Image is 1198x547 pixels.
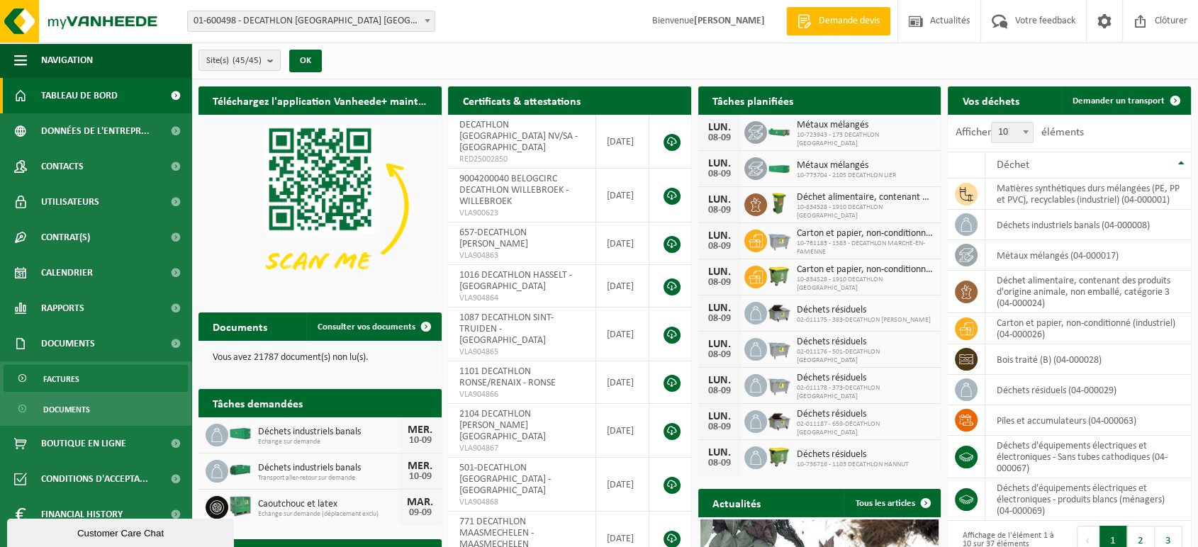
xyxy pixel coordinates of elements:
span: Consulter vos documents [318,322,415,332]
span: 1016 DECATHLON HASSELT - [GEOGRAPHIC_DATA] [459,270,571,292]
div: 08-09 [705,169,734,179]
label: Afficher éléments [955,127,1083,138]
span: 02-011175 - 383-DECATHLON [PERSON_NAME] [797,316,931,325]
span: 10-736716 - 1103 DECATHLON HANNUT [797,461,909,469]
span: Déchets résiduels [797,409,934,420]
img: WB-1100-HPE-GN-51 [767,264,791,288]
div: 10-09 [406,472,435,482]
span: Documents [41,326,95,361]
span: Déchets industriels banals [258,463,399,474]
span: Déchets industriels banals [258,427,399,438]
span: 10 [992,123,1033,142]
div: 09-09 [406,508,435,518]
div: LUN. [705,411,734,422]
div: LUN. [705,447,734,458]
span: Déchets résiduels [797,449,909,461]
span: VLA904864 [459,293,584,304]
span: DECATHLON [GEOGRAPHIC_DATA] NV/SA - [GEOGRAPHIC_DATA] [459,120,577,153]
td: matières synthétiques durs mélangées (PE, PP et PVC), recyclables (industriel) (04-000001) [985,179,1191,210]
span: 1101 DECATHLON RONSE/RENAIX - RONSE [459,366,555,388]
img: WB-0060-HPE-GN-50 [767,191,791,215]
span: Déchet alimentaire, contenant des produits d'origine animale, non emballé, catég... [797,192,934,203]
div: MER. [406,424,435,436]
h2: Tâches planifiées [698,86,807,114]
div: LUN. [705,375,734,386]
img: WB-1100-HPE-GN-50 [767,444,791,468]
img: HK-XZ-20-GN-00 [228,458,252,482]
span: Demander un transport [1073,96,1165,106]
span: Rapports [41,291,84,326]
span: Contrat(s) [41,220,90,255]
span: Carton et papier, non-conditionné (industriel) [797,264,934,276]
span: Déchets résiduels [797,337,934,348]
div: LUN. [705,158,734,169]
div: 08-09 [705,386,734,396]
span: 02-011187 - 659-DECATHLON [GEOGRAPHIC_DATA] [797,420,934,437]
img: PB-HB-1400-HPE-GN-01 [228,494,252,518]
a: Tous les articles [844,489,939,517]
td: [DATE] [596,308,649,361]
h2: Tâches demandées [198,389,317,417]
div: 08-09 [705,458,734,468]
iframe: chat widget [7,516,237,547]
td: [DATE] [596,265,649,308]
span: VLA904868 [459,497,584,508]
td: [DATE] [596,115,649,169]
span: 10 [991,122,1034,143]
img: WB-5000-GAL-GY-01 [767,408,791,432]
td: déchets d'équipements électriques et électroniques - produits blancs (ménagers) (04-000069) [985,478,1191,521]
h2: Certificats & attestations [448,86,594,114]
td: bois traité (B) (04-000028) [985,344,1191,375]
div: 08-09 [705,314,734,324]
span: Déchets résiduels [797,373,934,384]
td: déchets industriels banals (04-000008) [985,210,1191,240]
span: 2104 DECATHLON [PERSON_NAME][GEOGRAPHIC_DATA] [459,409,545,442]
span: 10-773704 - 2105 DECATHLON LIER [797,171,896,180]
div: 08-09 [705,133,734,143]
span: Déchets résiduels [797,305,931,316]
span: Caoutchouc et latex [258,499,399,510]
span: Déchet [996,159,1029,171]
div: MAR. [406,497,435,508]
div: 08-09 [705,278,734,288]
a: Documents [4,395,188,422]
span: Demande devis [815,14,883,28]
span: Factures [43,366,79,393]
span: Métaux mélangés [797,160,896,171]
span: 10-761183 - 1583 - DECATHLON MARCHE-EN-FAMENNE [797,239,934,256]
p: Vous avez 21787 document(s) non lu(s). [213,353,427,363]
span: 01-600498 - DECATHLON BELGIUM NV/SA - EVERE [188,11,435,31]
td: déchets résiduels (04-000029) [985,375,1191,405]
span: Transport aller-retour sur demande [258,474,399,483]
img: WB-2500-GAL-GY-04 [767,336,791,360]
div: 10-09 [406,436,435,446]
h2: Téléchargez l'application Vanheede+ maintenant! [198,86,442,114]
img: HK-XC-20-GN-00 [767,161,791,174]
span: 01-600498 - DECATHLON BELGIUM NV/SA - EVERE [187,11,435,32]
div: LUN. [705,266,734,278]
span: 10-834528 - 1910 DECATHLON [GEOGRAPHIC_DATA] [797,276,934,293]
a: Consulter vos documents [306,312,440,341]
span: Utilisateurs [41,184,99,220]
a: Demande devis [786,7,890,35]
div: 08-09 [705,205,734,215]
span: Boutique en ligne [41,426,126,461]
img: HK-XC-40-GN-00 [228,427,252,440]
span: Conditions d'accepta... [41,461,148,497]
a: Demander un transport [1061,86,1189,115]
span: 10-723943 - 173 DECATHLON [GEOGRAPHIC_DATA] [797,131,934,148]
count: (45/45) [233,56,262,65]
span: 657-DECATHLON [PERSON_NAME] [459,227,527,249]
td: [DATE] [596,458,649,512]
span: Navigation [41,43,93,78]
span: Données de l'entrepr... [41,113,150,149]
span: Métaux mélangés [797,120,934,131]
span: Calendrier [41,255,93,291]
span: Echange sur demande [258,438,399,446]
td: Piles et accumulateurs (04-000063) [985,405,1191,436]
span: VLA904865 [459,346,584,358]
h2: Actualités [698,489,775,517]
td: déchets d'équipements électriques et électroniques - Sans tubes cathodiques (04-000067) [985,436,1191,478]
img: WB-2500-GAL-GY-01 [767,227,791,252]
